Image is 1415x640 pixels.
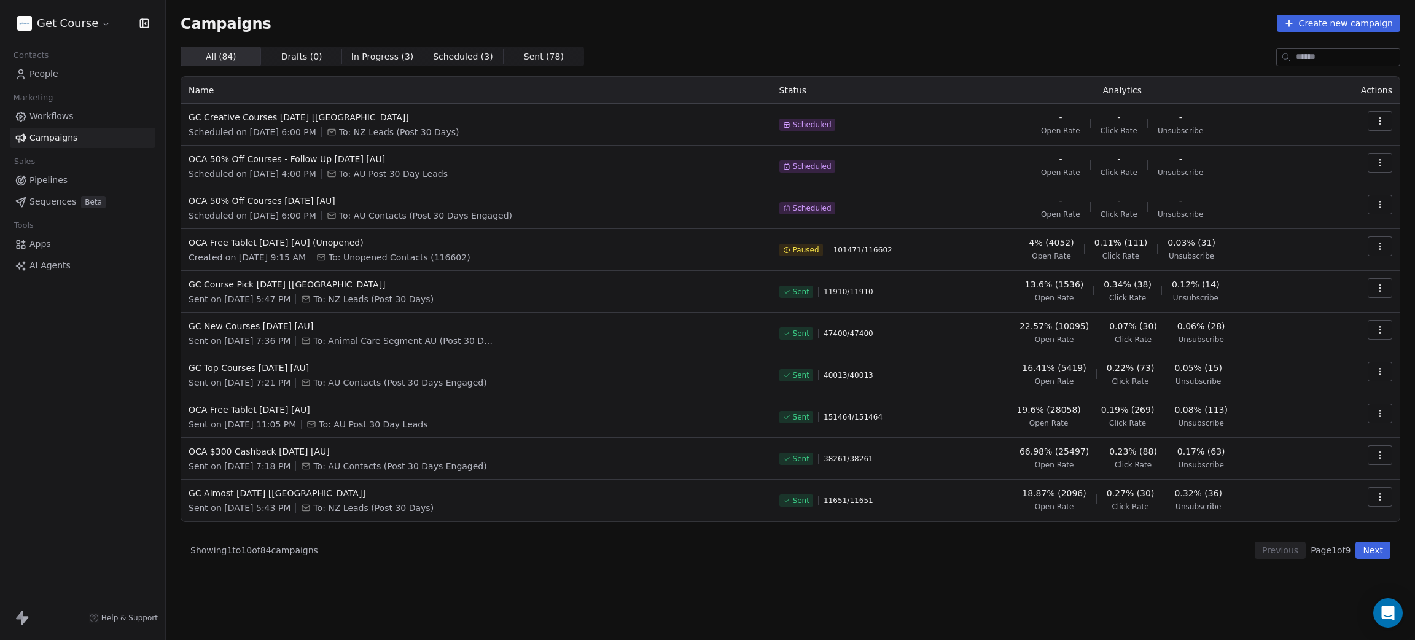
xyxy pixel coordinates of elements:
[29,68,58,80] span: People
[1059,111,1062,123] span: -
[10,234,155,254] a: Apps
[10,128,155,148] a: Campaigns
[926,77,1319,104] th: Analytics
[1102,251,1139,261] span: Click Rate
[313,377,486,389] span: To: AU Contacts (Post 30 Days Engaged)
[1025,278,1083,291] span: 13.6% (1536)
[29,259,71,272] span: AI Agents
[9,152,41,171] span: Sales
[29,131,77,144] span: Campaigns
[190,544,318,556] span: Showing 1 to 10 of 84 campaigns
[189,377,290,389] span: Sent on [DATE] 7:21 PM
[189,236,765,249] span: OCA Free Tablet [DATE] [AU] (Unopened)
[1094,236,1148,249] span: 0.11% (111)
[793,454,809,464] span: Sent
[1032,251,1071,261] span: Open Rate
[793,496,809,505] span: Sent
[1117,195,1120,207] span: -
[1277,15,1400,32] button: Create new campaign
[1101,209,1137,219] span: Click Rate
[189,502,290,514] span: Sent on [DATE] 5:43 PM
[181,77,772,104] th: Name
[189,320,765,332] span: GC New Courses [DATE] [AU]
[1107,362,1155,374] span: 0.22% (73)
[793,329,809,338] span: Sent
[824,454,873,464] span: 38261 / 38261
[1311,544,1351,556] span: Page 1 of 9
[1179,335,1224,345] span: Unsubscribe
[1174,487,1222,499] span: 0.32% (36)
[339,126,459,138] span: To: NZ Leads (Post 30 Days)
[824,329,873,338] span: 47400 / 47400
[189,153,765,165] span: OCA 50% Off Courses - Follow Up [DATE] [AU]
[1059,153,1062,165] span: -
[319,418,427,431] span: To: AU Post 30 Day Leads
[1117,153,1120,165] span: -
[824,496,873,505] span: 11651 / 11651
[10,256,155,276] a: AI Agents
[793,287,809,297] span: Sent
[1109,418,1146,428] span: Click Rate
[1035,377,1074,386] span: Open Rate
[1179,460,1224,470] span: Unsubscribe
[189,335,290,347] span: Sent on [DATE] 7:36 PM
[17,16,32,31] img: gc-on-white.png
[1041,168,1080,178] span: Open Rate
[793,162,832,171] span: Scheduled
[1174,362,1222,374] span: 0.05% (15)
[1158,209,1203,219] span: Unsubscribe
[1029,236,1074,249] span: 4% (4052)
[793,245,819,255] span: Paused
[313,335,497,347] span: To: Animal Care Segment AU (Post 30 Days Engaged) + 2 more
[1041,126,1080,136] span: Open Rate
[1041,209,1080,219] span: Open Rate
[10,192,155,212] a: SequencesBeta
[189,487,765,499] span: GC Almost [DATE] [[GEOGRAPHIC_DATA]]
[189,418,296,431] span: Sent on [DATE] 11:05 PM
[1029,418,1069,428] span: Open Rate
[793,370,809,380] span: Sent
[793,120,832,130] span: Scheduled
[281,50,322,63] span: Drafts ( 0 )
[1117,111,1120,123] span: -
[189,445,765,458] span: OCA $300 Cashback [DATE] [AU]
[29,195,76,208] span: Sequences
[29,238,51,251] span: Apps
[339,168,448,180] span: To: AU Post 30 Day Leads
[1101,404,1155,416] span: 0.19% (269)
[1109,320,1157,332] span: 0.07% (30)
[1158,168,1203,178] span: Unsubscribe
[1035,335,1074,345] span: Open Rate
[29,174,68,187] span: Pipelines
[189,278,765,291] span: GC Course Pick [DATE] [[GEOGRAPHIC_DATA]]
[351,50,414,63] span: In Progress ( 3 )
[89,613,158,623] a: Help & Support
[189,111,765,123] span: GC Creative Courses [DATE] [[GEOGRAPHIC_DATA]]
[10,106,155,127] a: Workflows
[313,502,434,514] span: To: NZ Leads (Post 30 Days)
[189,404,765,416] span: OCA Free Tablet [DATE] [AU]
[793,203,832,213] span: Scheduled
[1179,195,1182,207] span: -
[1059,195,1062,207] span: -
[1022,487,1086,499] span: 18.87% (2096)
[181,15,271,32] span: Campaigns
[1019,320,1089,332] span: 22.57% (10095)
[1109,293,1146,303] span: Click Rate
[189,460,290,472] span: Sent on [DATE] 7:18 PM
[1022,362,1086,374] span: 16.41% (5419)
[8,46,54,64] span: Contacts
[1035,502,1074,512] span: Open Rate
[81,196,106,208] span: Beta
[1101,126,1137,136] span: Click Rate
[1175,502,1221,512] span: Unsubscribe
[1016,404,1080,416] span: 19.6% (28058)
[189,209,316,222] span: Scheduled on [DATE] 6:00 PM
[329,251,470,263] span: To: Unopened Contacts (116602)
[1172,278,1220,291] span: 0.12% (14)
[1104,278,1152,291] span: 0.34% (38)
[1107,487,1155,499] span: 0.27% (30)
[824,412,883,422] span: 151464 / 151464
[1373,598,1403,628] div: Open Intercom Messenger
[1355,542,1390,559] button: Next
